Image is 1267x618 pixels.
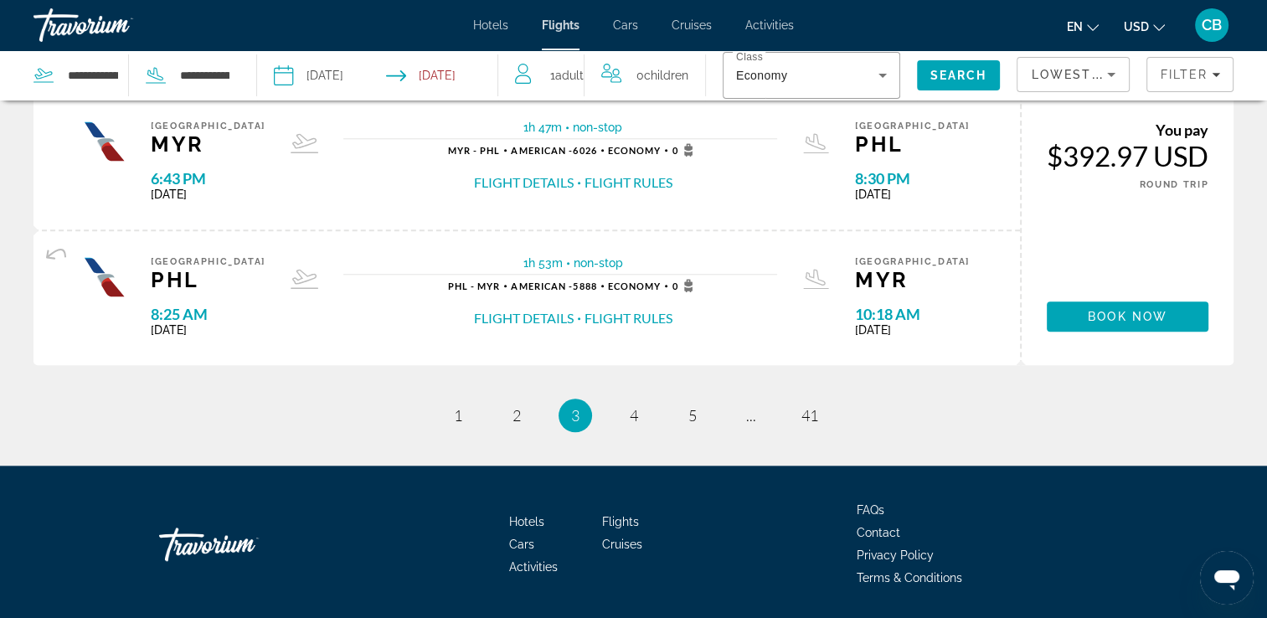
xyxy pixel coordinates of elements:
a: Hotels [509,515,544,528]
a: Travorium [33,3,201,47]
span: [GEOGRAPHIC_DATA] [151,121,265,131]
span: Search [930,69,987,82]
a: Activities [745,18,794,32]
img: Airline logo [84,256,126,298]
span: Adult [555,69,584,82]
a: Hotels [473,18,508,32]
span: 2 [512,406,521,425]
a: Terms & Conditions [857,571,962,585]
span: Lowest Price [1031,68,1138,81]
a: Cars [613,18,638,32]
span: [DATE] [151,188,265,201]
span: Economy [736,69,787,82]
span: 0 [672,279,698,292]
span: Filter [1160,68,1208,81]
span: [DATE] [855,323,970,337]
span: 6:43 PM [151,169,265,188]
span: MYR [151,131,265,157]
mat-select: Sort by [1031,64,1115,85]
span: Economy [608,281,662,291]
span: [GEOGRAPHIC_DATA] [855,256,970,267]
div: You pay [1047,121,1208,139]
span: 5 [688,406,697,425]
a: Cruises [672,18,712,32]
span: USD [1124,20,1149,33]
span: 1h 53m [523,256,563,270]
a: Cruises [602,538,642,551]
span: Book now [1088,310,1167,323]
span: ... [746,406,756,425]
span: American - [511,281,573,291]
button: Select return date [386,50,456,100]
button: Filters [1146,57,1234,92]
span: [DATE] [151,323,265,337]
span: 5888 [511,281,596,291]
span: non-stop [573,121,622,134]
span: PHL [855,131,970,157]
button: Change language [1067,14,1099,39]
span: PHL [151,267,265,292]
span: non-stop [574,256,623,270]
button: Select depart date [274,50,343,100]
button: User Menu [1190,8,1234,43]
span: 41 [801,406,818,425]
span: Children [644,69,688,82]
nav: Pagination [33,399,1234,432]
span: [DATE] [855,188,970,201]
span: CB [1202,17,1222,33]
span: ROUND TRIP [1140,179,1209,190]
span: [GEOGRAPHIC_DATA] [855,121,970,131]
button: Flight Details [474,173,574,192]
span: PHL - MYR [447,281,500,291]
span: 1 [454,406,462,425]
span: Economy [608,145,662,156]
span: MYR - PHL [447,145,500,156]
a: Contact [857,526,900,539]
span: 3 [571,406,579,425]
button: Flight Details [474,309,574,327]
a: Flights [542,18,579,32]
span: [GEOGRAPHIC_DATA] [151,256,265,267]
button: Change currency [1124,14,1165,39]
a: Cars [509,538,534,551]
span: 10:18 AM [855,305,970,323]
span: 0 [636,64,688,87]
a: Go Home [159,519,327,569]
a: FAQs [857,503,884,517]
span: 1h 47m [523,121,562,134]
a: Privacy Policy [857,548,934,562]
span: 8:25 AM [151,305,265,323]
button: Flight Rules [585,309,672,327]
iframe: Button to launch messaging window [1200,551,1254,605]
span: 8:30 PM [855,169,970,188]
span: 0 [672,143,698,157]
span: 6026 [511,145,596,156]
button: Book now [1047,301,1208,332]
button: Search [917,60,1001,90]
span: en [1067,20,1083,33]
span: 4 [630,406,638,425]
a: Activities [509,560,558,574]
div: $392.97 USD [1047,139,1208,173]
mat-label: Class [736,52,763,63]
img: Airline logo [84,121,126,162]
a: Flights [602,515,639,528]
span: 1 [550,64,584,87]
span: MYR [855,267,970,292]
button: Travelers: 1 adult, 0 children [498,50,705,100]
